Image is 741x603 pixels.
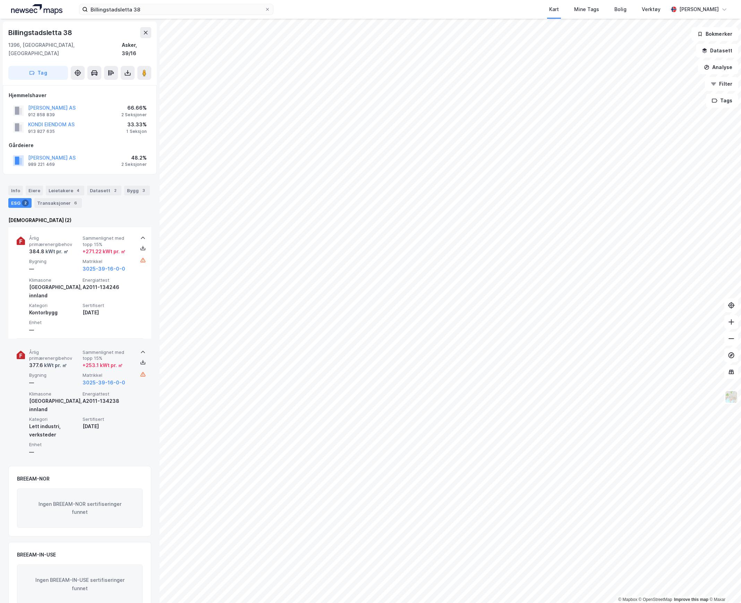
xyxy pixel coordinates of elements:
[29,448,80,456] div: —
[29,391,80,397] span: Klimasone
[618,597,637,602] a: Mapbox
[46,186,84,195] div: Leietakere
[83,265,125,273] button: 3025-39-16-0-0
[83,422,133,431] div: [DATE]
[83,283,133,291] div: A2011-134246
[29,361,67,370] div: 377.6
[26,186,43,195] div: Eiere
[83,391,133,397] span: Energiattest
[28,129,55,134] div: 913 827 635
[87,186,121,195] div: Datasett
[83,372,133,378] span: Matrikkel
[29,258,80,264] span: Bygning
[29,442,80,448] span: Enhet
[29,372,80,378] span: Bygning
[29,349,80,362] span: Årlig primærenergibehov
[83,397,133,405] div: A2011-134238
[8,66,68,80] button: Tag
[83,416,133,422] span: Sertifisert
[674,597,708,602] a: Improve this map
[29,303,80,308] span: Kategori
[706,570,741,603] iframe: Chat Widget
[121,162,147,167] div: 2 Seksjoner
[72,199,79,206] div: 6
[8,41,122,58] div: 1396, [GEOGRAPHIC_DATA], [GEOGRAPHIC_DATA]
[29,308,80,317] div: Kontorbygg
[83,258,133,264] span: Matrikkel
[28,162,55,167] div: 989 221 469
[725,390,738,404] img: Z
[9,91,151,100] div: Hjemmelshaver
[126,129,147,134] div: 1 Seksjon
[126,120,147,129] div: 33.33%
[29,379,80,387] div: —
[29,422,80,439] div: Lett industri, verksteder
[29,397,80,414] div: [GEOGRAPHIC_DATA], innland
[121,154,147,162] div: 48.2%
[639,597,672,602] a: OpenStreetMap
[29,320,80,325] span: Enhet
[8,198,32,208] div: ESG
[8,216,151,224] div: [DEMOGRAPHIC_DATA] (2)
[29,265,80,273] div: —
[8,186,23,195] div: Info
[83,308,133,317] div: [DATE]
[9,141,151,150] div: Gårdeiere
[696,44,738,58] button: Datasett
[698,60,738,74] button: Analyse
[44,247,68,256] div: kWt pr. ㎡
[29,326,80,334] div: —
[83,247,126,256] div: + 271.22 kWt pr. ㎡
[29,235,80,247] span: Årlig primærenergibehov
[29,247,68,256] div: 384.8
[34,198,82,208] div: Transaksjoner
[706,570,741,603] div: Kontrollprogram for chat
[124,186,150,195] div: Bygg
[75,187,82,194] div: 4
[17,551,56,559] div: BREEAM-IN-USE
[83,303,133,308] span: Sertifisert
[83,379,125,387] button: 3025-39-16-0-0
[112,187,119,194] div: 2
[22,199,29,206] div: 2
[642,5,661,14] div: Verktøy
[29,277,80,283] span: Klimasone
[88,4,265,15] input: Søk på adresse, matrikkel, gårdeiere, leietakere eller personer
[11,4,62,15] img: logo.a4113a55bc3d86da70a041830d287a7e.svg
[17,475,50,483] div: BREEAM-NOR
[705,77,738,91] button: Filter
[83,361,123,370] div: + 253.1 kWt pr. ㎡
[43,361,67,370] div: kWt pr. ㎡
[28,112,55,118] div: 912 858 839
[691,27,738,41] button: Bokmerker
[83,235,133,247] span: Sammenlignet med topp 15%
[549,5,559,14] div: Kart
[122,41,151,58] div: Asker, 39/16
[121,112,147,118] div: 2 Seksjoner
[83,277,133,283] span: Energiattest
[29,283,80,300] div: [GEOGRAPHIC_DATA], innland
[679,5,719,14] div: [PERSON_NAME]
[140,187,147,194] div: 3
[706,94,738,108] button: Tags
[17,489,143,528] div: Ingen BREEAM-NOR sertifiseringer funnet
[8,27,74,38] div: Billingstadsletta 38
[83,349,133,362] span: Sammenlignet med topp 15%
[574,5,599,14] div: Mine Tags
[614,5,627,14] div: Bolig
[121,104,147,112] div: 66.66%
[29,416,80,422] span: Kategori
